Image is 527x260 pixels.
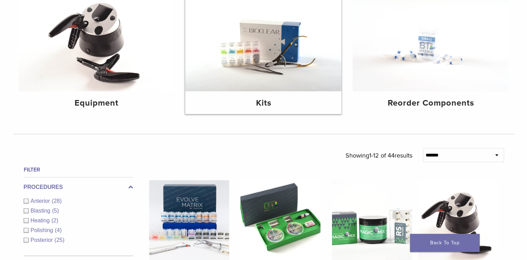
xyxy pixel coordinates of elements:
h4: Filter [24,166,133,174]
h4: Equipment [24,97,169,109]
span: (4) [55,227,62,233]
span: Posterior [31,237,55,243]
p: Showing results [346,148,412,163]
a: Back To Top [410,234,480,252]
span: Polishing [31,227,55,233]
span: (25) [55,237,64,243]
h4: Kits [191,97,336,109]
span: (2) [52,217,59,223]
h4: Reorder Components [358,97,503,109]
span: Heating [31,217,52,223]
span: 1-12 of 44 [369,152,395,159]
span: (28) [52,198,62,204]
span: (5) [52,208,59,214]
span: Anterior [31,198,52,204]
label: Procedures [24,183,133,191]
span: Blasting [31,208,52,214]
